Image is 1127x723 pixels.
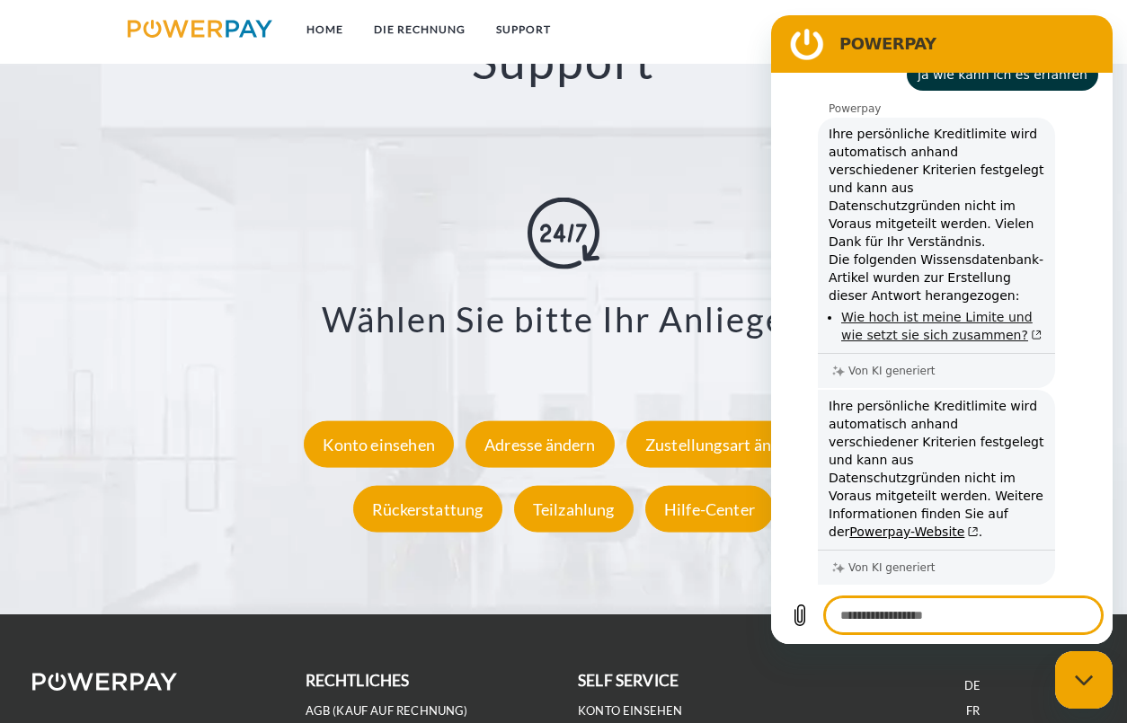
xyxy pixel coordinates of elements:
div: Adresse ändern [466,421,615,468]
img: logo-powerpay-white.svg [32,673,177,691]
b: rechtliches [306,671,410,690]
a: Zustellungsart ändern [622,435,828,454]
b: self service [578,671,679,690]
a: DIE RECHNUNG [359,13,481,46]
a: FR [966,703,980,719]
iframe: Schaltfläche zum Öffnen des Messaging-Fensters; Konversation läuft [1055,651,1113,709]
img: online-shopping.svg [528,198,599,269]
a: Teilzahlung [510,499,638,519]
a: Adresse ändern [461,435,619,454]
a: Home [291,13,359,46]
a: SUPPORT [481,13,566,46]
div: Rückerstattung [353,486,502,533]
a: Hilfe-Center [641,499,778,519]
div: Teilzahlung [514,486,634,533]
a: Rückerstattung [349,499,507,519]
div: Hilfe-Center [645,486,774,533]
img: logo-powerpay.svg [128,20,272,38]
div: Zustellungsart ändern [626,421,823,468]
a: AGB (Kauf auf Rechnung) [306,703,468,719]
div: Konto einsehen [304,421,454,468]
a: Konto einsehen [578,703,683,719]
a: agb [907,13,963,46]
a: Konto einsehen [299,435,458,454]
a: DE [964,678,981,693]
iframe: Messaging-Fenster [771,15,1113,644]
h3: Wählen Sie bitte Ihr Anliegen [79,298,1049,341]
